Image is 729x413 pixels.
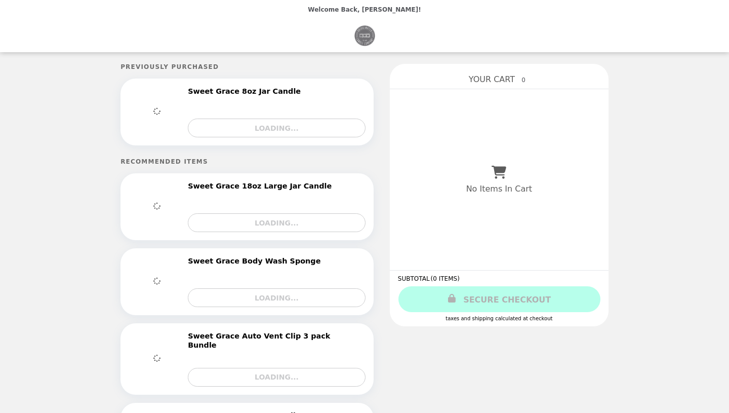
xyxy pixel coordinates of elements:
h2: Sweet Grace 8oz Jar Candle [188,87,305,96]
h2: Sweet Grace Body Wash Sponge [188,256,325,266]
h2: Sweet Grace 18oz Large Jar Candle [188,181,336,191]
p: No Items In Cart [466,184,532,194]
div: Taxes and Shipping calculated at checkout [398,316,600,321]
img: Brand Logo [354,25,375,46]
h5: Previously Purchased [120,63,374,70]
span: ( 0 ITEMS ) [431,275,460,282]
h2: Sweet Grace Auto Vent Clip 3 pack Bundle [188,331,360,350]
span: 0 [517,74,530,86]
span: YOUR CART [469,74,515,84]
p: Welcome Back, [PERSON_NAME]! [308,6,421,13]
h5: Recommended Items [120,158,374,165]
span: SUBTOTAL [398,275,431,282]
